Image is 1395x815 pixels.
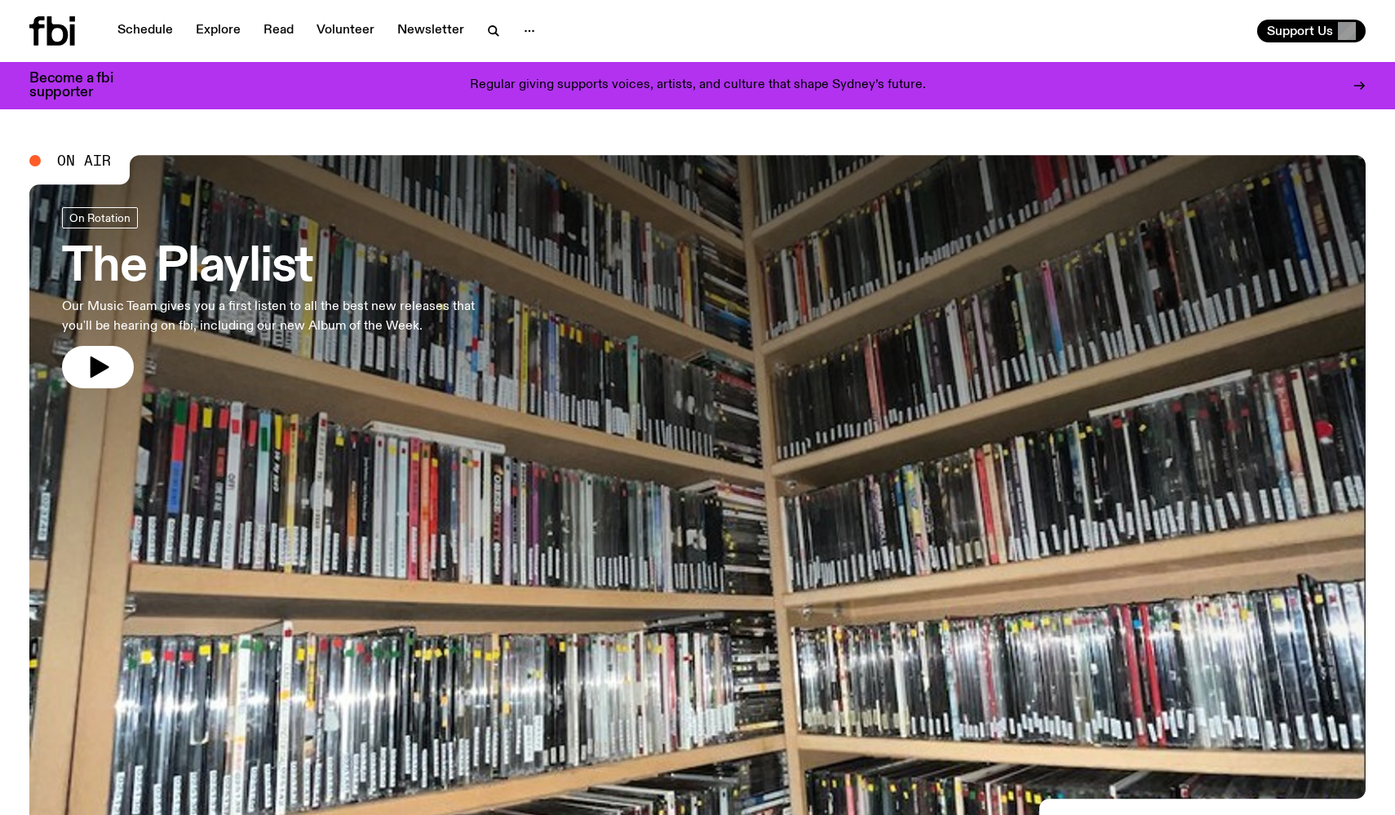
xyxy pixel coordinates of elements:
[62,207,480,388] a: The PlaylistOur Music Team gives you a first listen to all the best new releases that you'll be h...
[62,297,480,336] p: Our Music Team gives you a first listen to all the best new releases that you'll be hearing on fb...
[1257,20,1366,42] button: Support Us
[186,20,250,42] a: Explore
[108,20,183,42] a: Schedule
[307,20,384,42] a: Volunteer
[387,20,474,42] a: Newsletter
[1267,24,1333,38] span: Support Us
[69,211,131,224] span: On Rotation
[62,207,138,228] a: On Rotation
[470,78,926,93] p: Regular giving supports voices, artists, and culture that shape Sydney’s future.
[254,20,303,42] a: Read
[57,153,111,168] span: On Air
[29,72,134,100] h3: Become a fbi supporter
[62,245,480,290] h3: The Playlist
